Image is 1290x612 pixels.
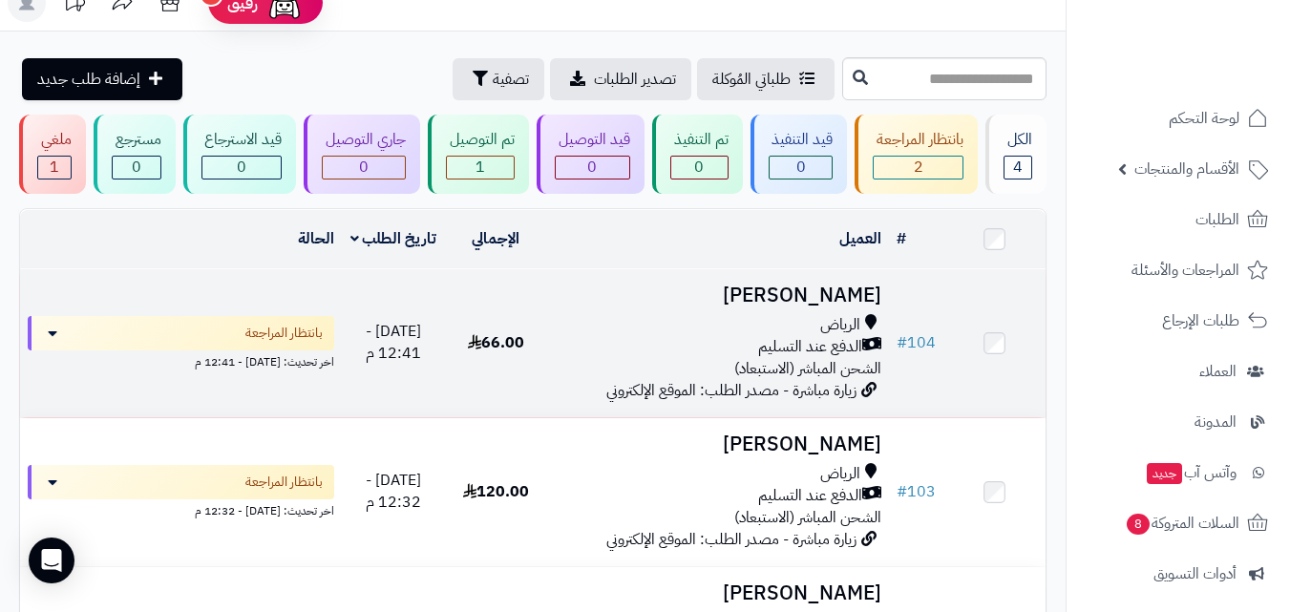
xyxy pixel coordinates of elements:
[37,129,72,151] div: ملغي
[1147,463,1182,484] span: جديد
[350,227,437,250] a: تاريخ الطلب
[1078,247,1279,293] a: المراجعات والأسئلة
[366,469,421,514] span: [DATE] - 12:32 م
[594,68,676,91] span: تصدير الطلبات
[606,528,856,551] span: زيارة مباشرة - مصدر الطلب: الموقع الإلكتروني
[648,115,747,194] a: تم التنفيذ 0
[1078,551,1279,597] a: أدوات التسويق
[555,433,881,455] h3: [PERSON_NAME]
[463,480,529,503] span: 120.00
[493,68,529,91] span: تصفية
[1078,197,1279,243] a: الطلبات
[245,473,323,492] span: بانتظار المراجعة
[796,156,806,179] span: 0
[1078,500,1279,546] a: السلات المتروكة8
[472,227,519,250] a: الإجمالي
[447,157,514,179] div: 1
[112,129,161,151] div: مسترجع
[734,506,881,529] span: الشحن المباشر (الاستبعاد)
[820,463,860,485] span: الرياض
[28,350,334,370] div: اخر تحديث: [DATE] - 12:41 م
[37,68,140,91] span: إضافة طلب جديد
[1145,459,1237,486] span: وآتس آب
[671,157,728,179] div: 0
[897,227,906,250] a: #
[670,129,729,151] div: تم التنفيذ
[29,538,74,583] div: Open Intercom Messenger
[555,285,881,306] h3: [PERSON_NAME]
[694,156,704,179] span: 0
[697,58,835,100] a: طلباتي المُوكلة
[747,115,852,194] a: قيد التنفيذ 0
[38,157,71,179] div: 1
[15,115,90,194] a: ملغي 1
[202,157,282,179] div: 0
[897,331,936,354] a: #104
[758,485,862,507] span: الدفع عند التسليم
[237,156,246,179] span: 0
[897,331,907,354] span: #
[1125,510,1239,537] span: السلات المتروكة
[50,156,59,179] span: 1
[446,129,515,151] div: تم التوصيل
[1134,156,1239,182] span: الأقسام والمنتجات
[201,129,283,151] div: قيد الاسترجاع
[982,115,1050,194] a: الكل4
[245,324,323,343] span: بانتظار المراجعة
[1004,129,1032,151] div: الكل
[587,156,597,179] span: 0
[180,115,301,194] a: قيد الاسترجاع 0
[468,331,524,354] span: 66.00
[839,227,881,250] a: العميل
[1195,206,1239,233] span: الطلبات
[453,58,544,100] button: تصفية
[300,115,424,194] a: جاري التوصيل 0
[873,129,963,151] div: بانتظار المراجعة
[1153,560,1237,587] span: أدوات التسويق
[424,115,533,194] a: تم التوصيل 1
[851,115,982,194] a: بانتظار المراجعة 2
[1078,348,1279,394] a: العملاء
[298,227,334,250] a: الحالة
[1195,409,1237,435] span: المدونة
[820,314,860,336] span: الرياض
[1078,95,1279,141] a: لوحة التحكم
[712,68,791,91] span: طلباتي المُوكلة
[555,582,881,604] h3: [PERSON_NAME]
[914,156,923,179] span: 2
[770,157,833,179] div: 0
[550,58,691,100] a: تصدير الطلبات
[1199,358,1237,385] span: العملاء
[1078,298,1279,344] a: طلبات الإرجاع
[897,480,907,503] span: #
[1169,105,1239,132] span: لوحة التحكم
[359,156,369,179] span: 0
[758,336,862,358] span: الدفع عند التسليم
[1127,514,1150,535] span: 8
[28,499,334,519] div: اخر تحديث: [DATE] - 12:32 م
[769,129,834,151] div: قيد التنفيذ
[366,320,421,365] span: [DATE] - 12:41 م
[1078,399,1279,445] a: المدونة
[322,129,406,151] div: جاري التوصيل
[533,115,648,194] a: قيد التوصيل 0
[555,129,630,151] div: قيد التوصيل
[476,156,485,179] span: 1
[1078,450,1279,496] a: وآتس آبجديد
[1013,156,1023,179] span: 4
[132,156,141,179] span: 0
[874,157,962,179] div: 2
[1131,257,1239,284] span: المراجعات والأسئلة
[897,480,936,503] a: #103
[113,157,160,179] div: 0
[323,157,405,179] div: 0
[556,157,629,179] div: 0
[606,379,856,402] span: زيارة مباشرة - مصدر الطلب: الموقع الإلكتروني
[1162,307,1239,334] span: طلبات الإرجاع
[90,115,180,194] a: مسترجع 0
[22,58,182,100] a: إضافة طلب جديد
[734,357,881,380] span: الشحن المباشر (الاستبعاد)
